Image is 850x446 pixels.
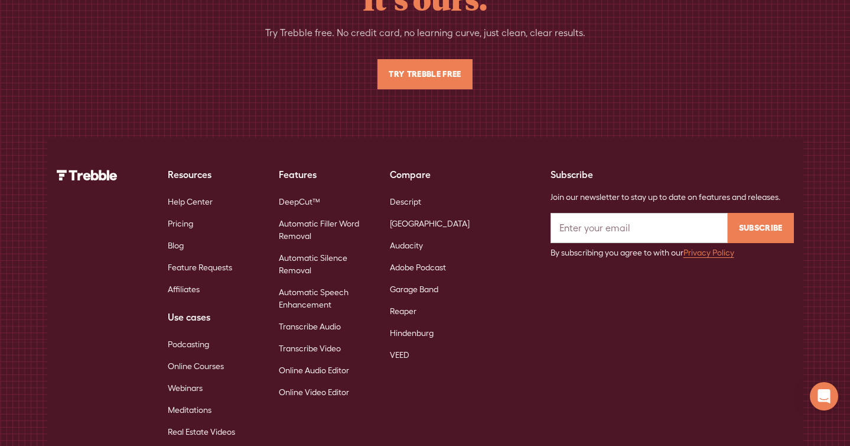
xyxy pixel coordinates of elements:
form: Email Form [551,213,794,259]
div: Use cases [168,310,260,324]
div: Try Trebble free. No credit card, no learning curve, just clean, clear results. [265,26,585,40]
div: Open Intercom Messenger [810,382,838,411]
a: Automatic Filler Word Removal [279,213,371,247]
input: Enter your email [551,213,728,243]
a: Adobe Podcast [390,257,446,279]
div: Compare [390,167,482,182]
a: Online Courses [168,355,224,377]
a: Pricing [168,213,193,235]
a: Webinars [168,377,203,399]
a: Affiliates [168,279,200,300]
a: Automatic Speech Enhancement [279,282,371,316]
a: Try Trebble Free [377,59,472,89]
a: Online Video Editor [279,382,349,403]
div: Features [279,167,371,182]
a: Transcribe Audio [279,316,341,338]
a: Garage Band [390,279,438,300]
a: VEED [390,344,409,366]
a: Hindenburg [390,322,434,344]
a: Reaper [390,300,416,322]
a: Audacity [390,235,423,257]
a: Podcasting [168,334,209,355]
div: Join our newsletter to stay up to date on features and releases. [551,191,794,203]
a: DeepCut™ [279,191,320,213]
a: [GEOGRAPHIC_DATA] [390,213,470,235]
img: Trebble Logo - AI Podcast Editor [57,170,118,180]
a: Transcribe Video [279,338,341,360]
div: By subscribing you agree to with our [551,247,794,259]
a: Real Estate Videos [168,421,235,443]
div: Subscribe [551,167,794,182]
a: Meditations [168,399,211,421]
div: Resources [168,167,260,182]
a: Blog [168,235,184,257]
a: Help Center [168,191,213,213]
a: Online Audio Editor [279,360,349,382]
a: Feature Requests [168,257,232,279]
input: Subscribe [728,213,794,243]
a: Privacy Policy [683,248,734,257]
a: Descript [390,191,421,213]
a: Automatic Silence Removal [279,247,371,282]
